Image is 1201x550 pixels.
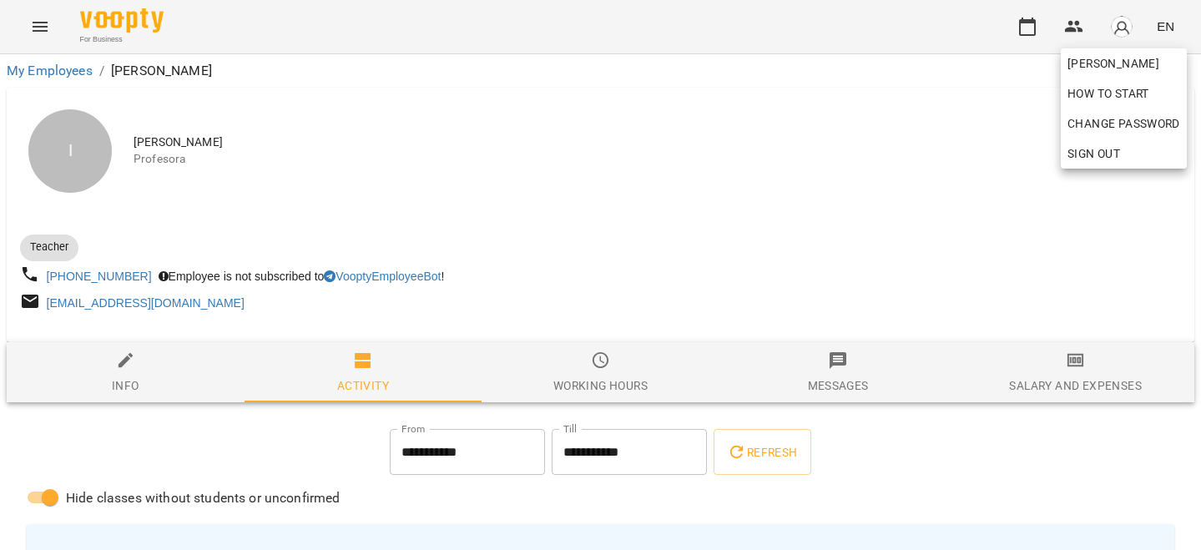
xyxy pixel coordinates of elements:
[1067,53,1180,73] span: [PERSON_NAME]
[1061,48,1187,78] a: [PERSON_NAME]
[1067,144,1120,164] span: Sign Out
[1061,108,1187,139] a: Change Password
[1067,114,1180,134] span: Change Password
[1061,139,1187,169] button: Sign Out
[1061,78,1156,108] a: How to start
[1067,83,1149,103] span: How to start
